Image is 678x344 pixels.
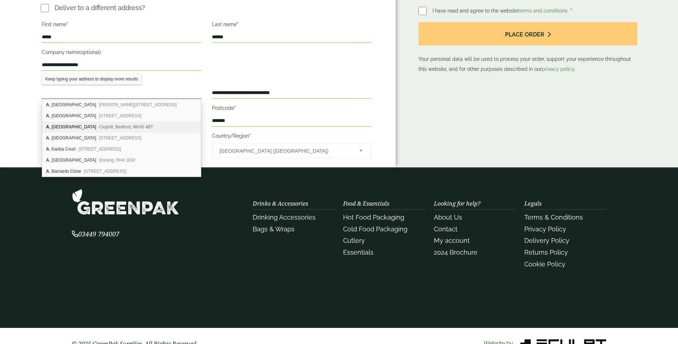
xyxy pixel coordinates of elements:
label: Postcode [212,103,371,115]
a: terms and conditions [518,8,568,14]
span: [STREET_ADDRESS] [99,136,142,141]
p: Deliver to a different address? [55,3,145,13]
a: Bags & Wraps [253,225,295,233]
a: 2024 Brochure [434,249,477,256]
div: A, West Street [42,133,201,144]
a: Terms & Conditions [524,213,583,221]
a: My account [434,237,470,244]
a: 03449 794007 [72,231,119,238]
abbr: required [237,21,238,27]
p: Your personal data will be used to process your order, support your experience throughout this we... [419,22,638,74]
span: [STREET_ADDRESS] [79,147,121,152]
span: Dorking, RH4 1EW [99,158,135,163]
label: Last name [212,19,371,31]
span: 03449 794007 [72,230,119,238]
abbr: required [66,21,68,27]
a: Essentials [343,249,373,256]
span: I have read and agree to the website [432,8,569,14]
b: A [46,158,49,163]
div: A, Sixth Avenue [42,99,201,110]
label: Company name [42,47,201,59]
span: Clophill, Bedford, MK45 4BT [99,124,153,129]
label: First name [42,19,201,31]
div: A, Shefford Road [42,122,201,133]
a: Delivery Policy [524,237,569,244]
span: [STREET_ADDRESS] [84,169,127,174]
b: A [46,136,49,141]
span: Country/Region [212,143,371,158]
b: A [46,169,49,174]
a: Cookie Policy [524,260,565,268]
div: A, Portland Road [42,155,201,166]
span: [PERSON_NAME][STREET_ADDRESS] [99,102,177,107]
span: United Kingdom (UK) [219,143,350,158]
a: Returns Policy [524,249,568,256]
span: (optional) [79,49,101,55]
label: Country/Region [212,131,371,143]
abbr: required [570,8,572,14]
a: About Us [434,213,462,221]
abbr: required [249,133,251,139]
b: A [46,124,49,129]
img: GreenPak Supplies [72,189,179,215]
span: [STREET_ADDRESS] [99,113,142,118]
button: Place order [419,22,638,45]
a: Cutlery [343,237,365,244]
a: privacy policy [542,66,574,72]
a: Drinking Accessories [253,213,316,221]
div: Keep typing your address to display more results [42,74,142,84]
a: Contact [434,225,457,233]
b: A [46,113,49,118]
a: Cold Food Packaging [343,225,407,233]
b: A [46,147,49,152]
div: A, Main Street [42,110,201,122]
div: A, Barnards Close [42,166,201,177]
abbr: required [234,105,236,111]
b: A [46,102,49,107]
div: A, Kariba Court [42,144,201,155]
a: Privacy Policy [524,225,566,233]
a: Hot Food Packaging [343,213,404,221]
